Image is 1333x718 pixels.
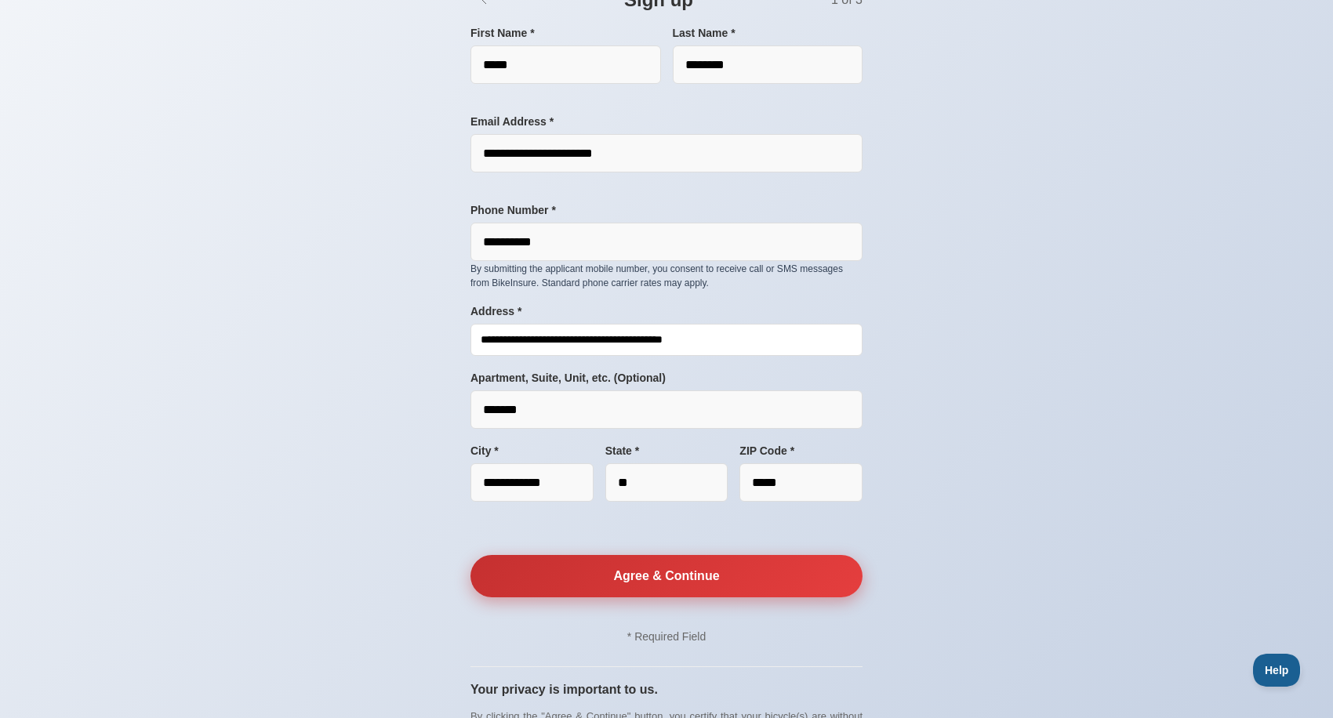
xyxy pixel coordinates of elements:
[739,444,863,457] label: ZIP Code *
[470,115,863,128] label: Email Address *
[470,305,863,317] label: Address *
[605,444,728,457] label: State *
[470,204,863,216] label: Phone Number *
[470,372,863,384] label: Apartment, Suite, Unit, etc. (Optional)
[673,27,863,39] label: Last Name *
[470,263,843,288] span: By submitting the applicant mobile number, you consent to receive call or SMS messages from BikeI...
[470,555,863,597] button: Agree & Continue
[627,630,706,643] span: * Required Field
[470,27,661,39] label: First Name *
[1253,654,1302,687] iframe: Toggle Customer Support
[470,683,863,697] h3: Your privacy is important to us.
[470,444,594,457] label: City *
